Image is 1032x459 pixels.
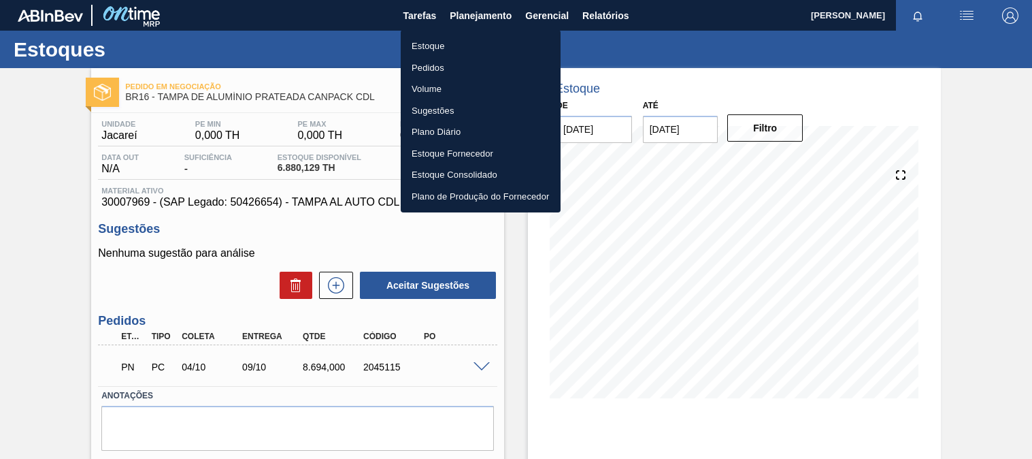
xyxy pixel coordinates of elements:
a: Plano Diário [401,121,561,143]
a: Estoque [401,35,561,57]
a: Estoque Fornecedor [401,143,561,165]
a: Plano de Produção do Fornecedor [401,186,561,208]
a: Volume [401,78,561,100]
a: Pedidos [401,57,561,79]
a: Sugestões [401,100,561,122]
a: Estoque Consolidado [401,164,561,186]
